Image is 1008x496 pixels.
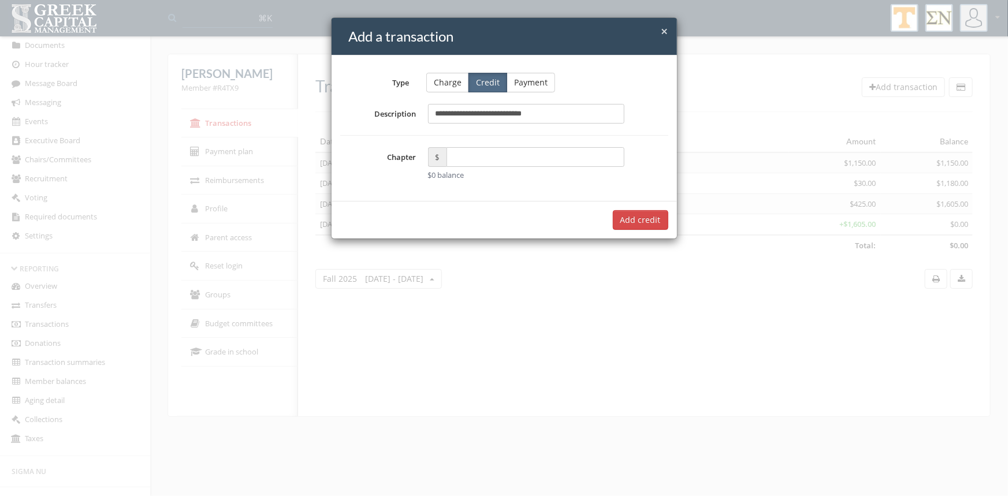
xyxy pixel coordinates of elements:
span: × [661,23,668,39]
button: Charge [426,73,469,92]
h4: Add a transaction [349,27,668,46]
label: Chapter [340,147,422,181]
span: $ [428,147,447,167]
button: Credit [468,73,507,92]
label: Description [340,104,422,124]
label: Type [332,73,418,88]
button: Add credit [613,210,668,230]
button: Payment [507,73,555,92]
div: $0 balance [428,170,625,181]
